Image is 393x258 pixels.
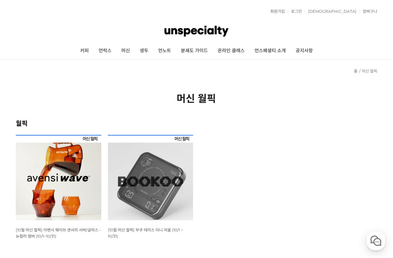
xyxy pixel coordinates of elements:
a: [10월 머신 월픽] 부쿠 테미스 미니 저울 (10/1 ~ 10/31) [108,227,183,239]
a: 생두 [135,43,153,59]
a: 홈 [354,69,357,74]
span: [10월 머신 월픽] 부쿠 테미스 미니 저울 (10/1 ~ 10/31) [108,227,183,239]
a: 언스페셜티 소개 [250,43,291,59]
a: 장바구니 [359,10,377,13]
a: 회원가입 [267,10,285,13]
img: 언스페셜티 몰 [164,21,228,41]
a: 분쇄도 가이드 [176,43,213,59]
a: [DEMOGRAPHIC_DATA] [305,10,356,13]
a: 머신 월픽 [362,69,377,74]
a: 커피 [75,43,94,59]
a: 언노트 [153,43,176,59]
a: [10월 머신 월픽] 아벤시 웨이브 센서리 서버/글라스 - 뉴컬러 앰버 (10/1~10/31) [16,227,101,239]
a: 로그인 [288,10,302,13]
h2: 머신 월픽 [16,91,377,105]
img: [10월 머신 월픽] 아벤시 웨이브 센서리 서버/글라스 - 뉴컬러 앰버 (10/1~10/31) [16,135,101,220]
a: 공지사항 [291,43,318,59]
a: 언럭스 [94,43,116,59]
h2: 월픽 [16,118,377,128]
img: [10월 머신 월픽] 부쿠 테미스 미니 저울 (10/1 ~ 10/31) [108,135,193,220]
span: [10월 머신 월픽] 아벤시 웨이브 센서리 서버/글라스 - 뉴컬러 앰버 (10/1~10/31) [16,227,101,239]
a: 머신 [116,43,135,59]
a: 온라인 클래스 [213,43,250,59]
